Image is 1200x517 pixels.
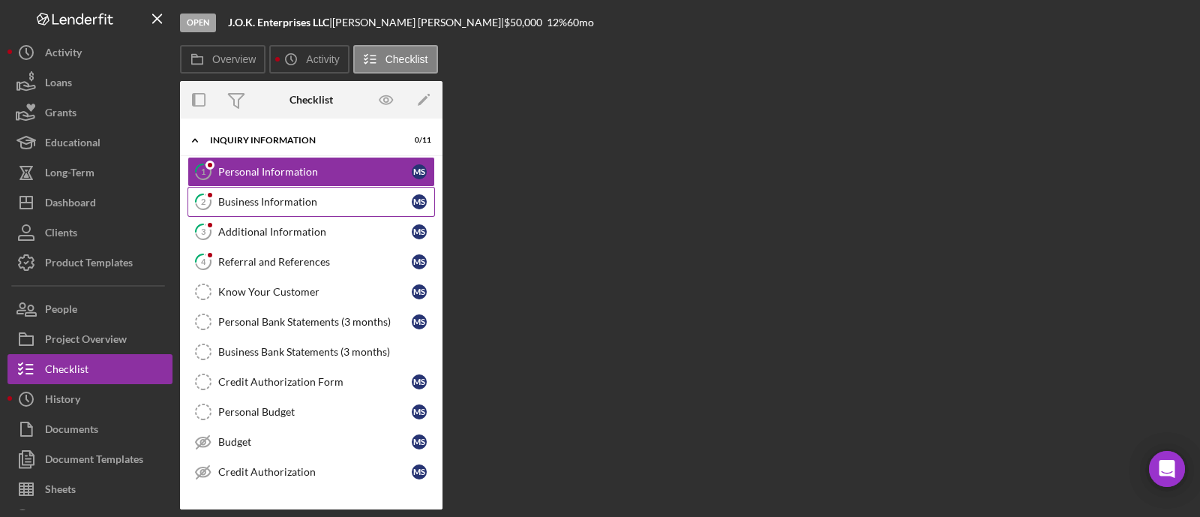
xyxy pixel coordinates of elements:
[7,384,172,414] button: History
[412,314,427,329] div: M S
[1149,451,1185,487] div: Open Intercom Messenger
[218,406,412,418] div: Personal Budget
[180,14,216,32] div: Open
[45,384,80,418] div: History
[7,474,172,504] button: Sheets
[404,136,431,145] div: 0 / 11
[218,316,412,328] div: Personal Bank Statements (3 months)
[412,194,427,209] div: M S
[187,187,435,217] a: 2Business InformationMS
[412,254,427,269] div: M S
[210,136,394,145] div: INQUIRY INFORMATION
[7,68,172,98] button: Loans
[412,224,427,239] div: M S
[228,16,329,29] b: J.O.K. Enterprises LLC
[187,277,435,307] a: Know Your CustomerMS
[201,167,205,176] tspan: 1
[412,464,427,479] div: M S
[187,367,435,397] a: Credit Authorization FormMS
[45,414,98,448] div: Documents
[412,284,427,299] div: M S
[547,17,567,29] div: 12 %
[201,197,205,206] tspan: 2
[412,164,427,179] div: M S
[385,53,428,65] label: Checklist
[45,294,77,328] div: People
[218,256,412,268] div: Referral and References
[353,45,438,74] button: Checklist
[7,294,172,324] button: People
[187,397,435,427] a: Personal BudgetMS
[7,218,172,248] button: Clients
[504,16,542,29] span: $50,000
[7,128,172,158] button: Educational
[187,427,435,457] a: BudgetMS
[45,68,72,101] div: Loans
[45,158,94,191] div: Long-Term
[212,53,256,65] label: Overview
[218,376,412,388] div: Credit Authorization Form
[7,98,172,128] button: Grants
[187,157,435,187] a: 1Personal InformationMS
[7,444,172,474] button: Document Templates
[45,98,76,131] div: Grants
[45,188,96,221] div: Dashboard
[218,196,412,208] div: Business Information
[218,226,412,238] div: Additional Information
[7,414,172,444] button: Documents
[7,248,172,278] button: Product Templates
[45,248,133,281] div: Product Templates
[218,436,412,448] div: Budget
[218,466,412,478] div: Credit Authorization
[45,128,100,161] div: Educational
[218,286,412,298] div: Know Your Customer
[7,188,172,218] button: Dashboard
[289,94,333,106] div: Checklist
[201,257,206,266] tspan: 4
[412,404,427,419] div: M S
[45,444,143,478] div: Document Templates
[45,218,77,251] div: Clients
[567,17,594,29] div: 60 mo
[404,508,431,517] div: 1 / 4
[218,346,434,358] div: Business Bank Statements (3 months)
[180,45,265,74] button: Overview
[45,474,76,508] div: Sheets
[306,53,339,65] label: Activity
[332,17,504,29] div: [PERSON_NAME] [PERSON_NAME] |
[45,354,88,388] div: Checklist
[187,247,435,277] a: 4Referral and ReferencesMS
[218,166,412,178] div: Personal Information
[269,45,349,74] button: Activity
[7,354,172,384] button: Checklist
[201,227,205,236] tspan: 3
[187,337,435,367] a: Business Bank Statements (3 months)
[412,374,427,389] div: M S
[210,508,394,517] div: ELIGIBILITY
[45,38,82,71] div: Activity
[7,158,172,188] button: Long-Term
[187,217,435,247] a: 3Additional InformationMS
[45,324,127,358] div: Project Overview
[228,17,332,29] div: |
[7,38,172,68] button: Activity
[187,457,435,487] a: Credit AuthorizationMS
[7,324,172,354] button: Project Overview
[187,307,435,337] a: Personal Bank Statements (3 months)MS
[412,434,427,449] div: M S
